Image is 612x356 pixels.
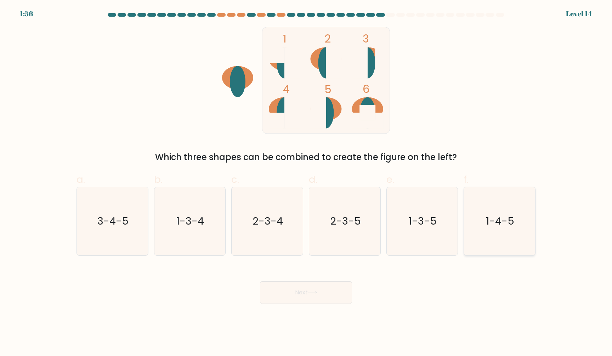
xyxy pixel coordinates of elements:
tspan: 1 [283,31,287,46]
tspan: 5 [324,82,331,97]
span: e. [386,173,394,186]
button: Next [260,281,352,304]
tspan: 6 [363,81,370,97]
div: Level 14 [566,9,592,19]
tspan: 2 [324,31,331,46]
span: b. [154,173,163,186]
span: f. [464,173,469,186]
span: c. [231,173,239,186]
div: Which three shapes can be combined to create the figure on the left? [81,151,531,164]
span: a. [76,173,85,186]
text: 3-4-5 [97,214,129,228]
div: 1:56 [20,9,33,19]
text: 1-4-5 [486,214,515,228]
text: 2-3-5 [330,214,361,228]
tspan: 4 [283,81,290,97]
span: d. [309,173,317,186]
tspan: 3 [363,31,369,46]
text: 1-3-4 [177,214,204,228]
text: 2-3-4 [253,214,283,228]
text: 1-3-5 [409,214,437,228]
